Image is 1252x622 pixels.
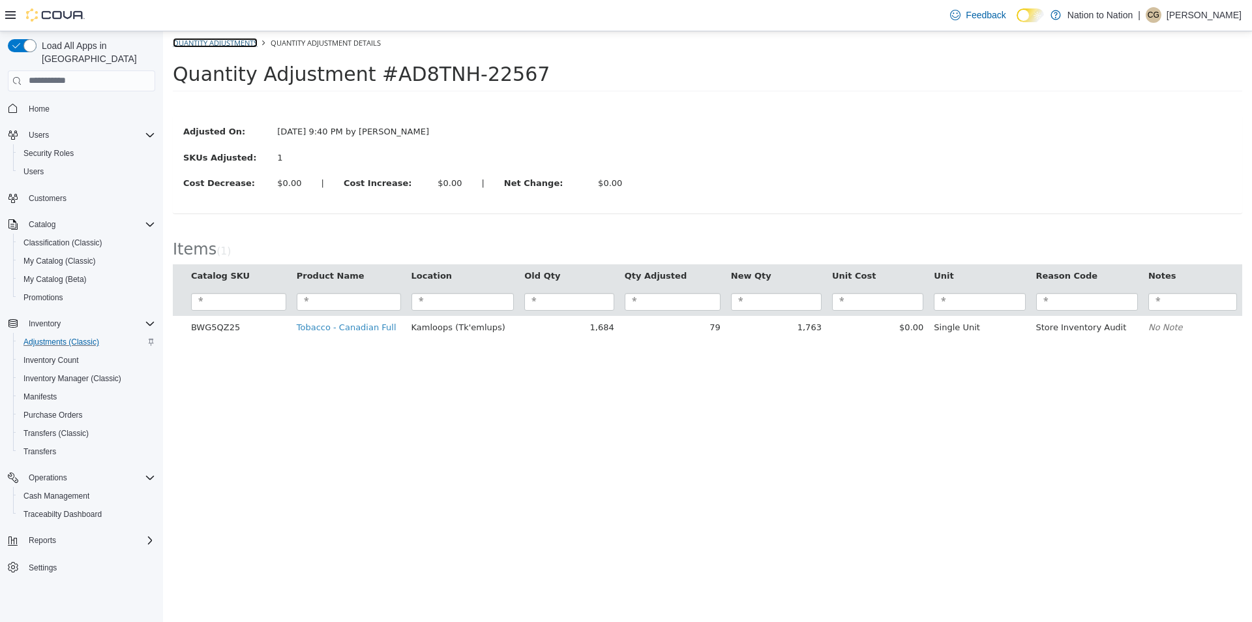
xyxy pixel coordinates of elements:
[1017,22,1017,23] span: Dark Mode
[18,146,155,161] span: Security Roles
[435,146,459,159] div: $0.00
[966,8,1006,22] span: Feedback
[18,389,155,405] span: Manifests
[985,238,1015,251] button: Notes
[3,315,160,333] button: Inventory
[23,217,61,232] button: Catalog
[29,319,61,329] span: Inventory
[29,193,67,204] span: Customers
[669,238,715,251] button: Unit Cost
[868,285,980,308] td: Store Inventory Audit
[10,209,53,227] span: Items
[13,505,160,523] button: Traceabilty Dashboard
[13,369,160,388] button: Inventory Manager (Classic)
[18,272,92,287] a: My Catalog (Beta)
[563,285,664,308] td: 1,763
[1067,7,1133,23] p: Nation to Nation
[18,352,84,368] a: Inventory Count
[766,285,867,308] td: Single Unit
[28,238,89,251] button: Catalog SKU
[23,285,128,308] td: BWG5QZ25
[23,428,89,439] span: Transfers (Classic)
[873,238,938,251] button: Reason Code
[23,470,72,486] button: Operations
[462,238,526,251] button: Qty Adjusted
[18,426,94,441] a: Transfers (Classic)
[13,333,160,351] button: Adjustments (Classic)
[53,214,68,226] small: ( )
[29,130,49,140] span: Users
[23,238,102,248] span: Classification (Classic)
[23,256,96,266] span: My Catalog (Classic)
[18,235,108,251] a: Classification (Classic)
[1138,7,1140,23] p: |
[37,39,155,65] span: Load All Apps in [GEOGRAPHIC_DATA]
[171,146,265,159] label: Cost Increase:
[1148,7,1159,23] span: CG
[23,392,57,402] span: Manifests
[13,144,160,163] button: Security Roles
[18,389,62,405] a: Manifests
[771,238,793,251] button: Unit
[23,491,89,501] span: Cash Management
[18,146,79,161] a: Security Roles
[23,509,102,520] span: Traceabilty Dashboard
[1167,7,1242,23] p: [PERSON_NAME]
[3,469,160,487] button: Operations
[13,252,160,270] button: My Catalog (Classic)
[18,164,49,179] a: Users
[275,146,299,159] div: $0.00
[10,31,387,54] span: Quantity Adjustment #AD8TNH-22567
[23,373,121,384] span: Inventory Manager (Classic)
[23,337,99,347] span: Adjustments (Classic)
[10,7,95,16] a: Quantity Adjustments
[18,506,155,522] span: Traceabilty Dashboard
[23,274,87,285] span: My Catalog (Beta)
[23,446,56,457] span: Transfers
[3,126,160,144] button: Users
[18,164,155,179] span: Users
[3,557,160,576] button: Settings
[114,120,273,133] div: 1
[23,316,155,332] span: Inventory
[356,285,456,308] td: 1,684
[18,407,155,423] span: Purchase Orders
[18,444,155,459] span: Transfers
[13,163,160,181] button: Users
[23,533,155,548] span: Reports
[23,190,155,206] span: Customers
[18,488,155,504] span: Cash Management
[13,443,160,461] button: Transfers
[29,104,50,114] span: Home
[664,285,766,308] td: $0.00
[13,424,160,443] button: Transfers (Classic)
[29,563,57,573] span: Settings
[13,406,160,424] button: Purchase Orders
[23,166,44,177] span: Users
[23,316,66,332] button: Inventory
[361,238,400,251] button: Old Qty
[1146,7,1161,23] div: Cam Gottfriedson
[104,94,282,107] div: [DATE] 9:40 PM by [PERSON_NAME]
[1017,8,1044,22] input: Dark Mode
[23,410,83,420] span: Purchase Orders
[23,127,54,143] button: Users
[18,371,155,386] span: Inventory Manager (Classic)
[134,291,233,301] a: Tobacco - Canadian Full
[18,426,155,441] span: Transfers (Classic)
[10,94,104,107] label: Adjusted On:
[248,291,342,301] span: Kamloops (Tk'emlups)
[13,351,160,369] button: Inventory Count
[134,238,204,251] button: Product Name
[29,219,55,230] span: Catalog
[23,559,155,575] span: Settings
[18,371,127,386] a: Inventory Manager (Classic)
[23,101,155,117] span: Home
[29,473,67,483] span: Operations
[308,146,331,159] label: |
[23,560,62,576] a: Settings
[10,120,104,133] label: SKUs Adjusted:
[3,215,160,234] button: Catalog
[18,253,155,269] span: My Catalog (Classic)
[23,191,72,206] a: Customers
